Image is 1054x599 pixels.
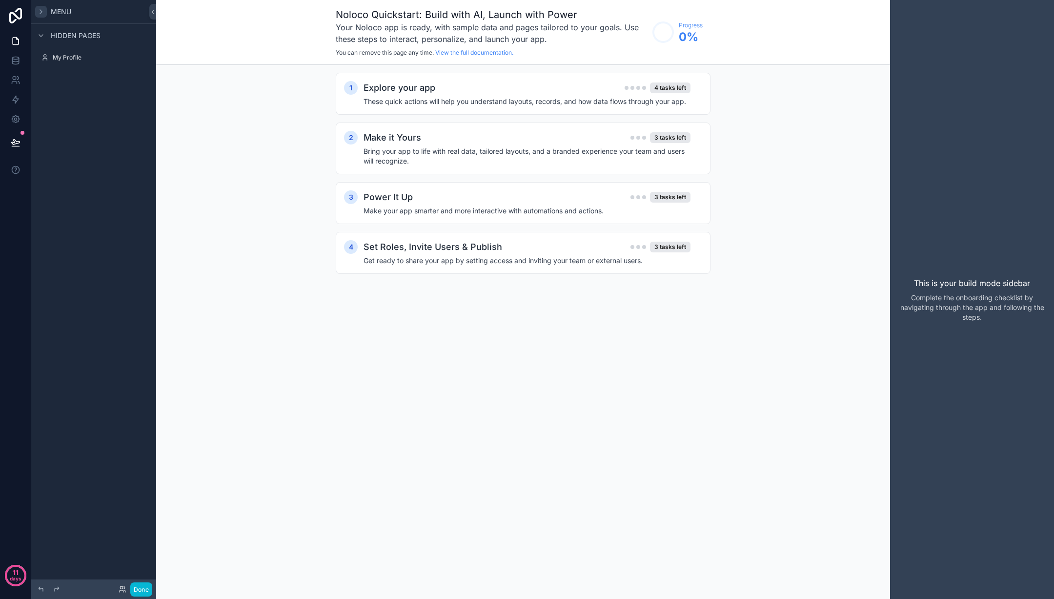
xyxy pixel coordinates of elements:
[336,21,648,45] h3: Your Noloco app is ready, with sample data and pages tailored to your goals. Use these steps to i...
[37,50,150,65] a: My Profile
[51,31,101,41] span: Hidden pages
[679,29,703,45] span: 0 %
[130,582,152,597] button: Done
[898,293,1046,322] p: Complete the onboarding checklist by navigating through the app and following the steps.
[336,8,648,21] h1: Noloco Quickstart: Build with AI, Launch with Power
[13,568,19,578] p: 11
[336,49,434,56] span: You can remove this page any time.
[914,277,1030,289] p: This is your build mode sidebar
[51,7,71,17] span: Menu
[53,54,148,62] label: My Profile
[10,572,21,585] p: days
[435,49,513,56] a: View the full documentation.
[679,21,703,29] span: Progress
